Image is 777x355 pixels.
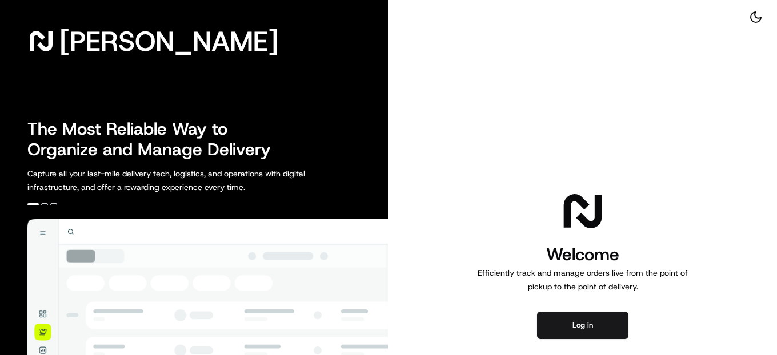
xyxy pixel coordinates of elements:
[27,167,357,194] p: Capture all your last-mile delivery tech, logistics, and operations with digital infrastructure, ...
[473,266,692,293] p: Efficiently track and manage orders live from the point of pickup to the point of delivery.
[27,119,283,160] h2: The Most Reliable Way to Organize and Manage Delivery
[59,30,278,53] span: [PERSON_NAME]
[473,243,692,266] h1: Welcome
[537,312,628,339] button: Log in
